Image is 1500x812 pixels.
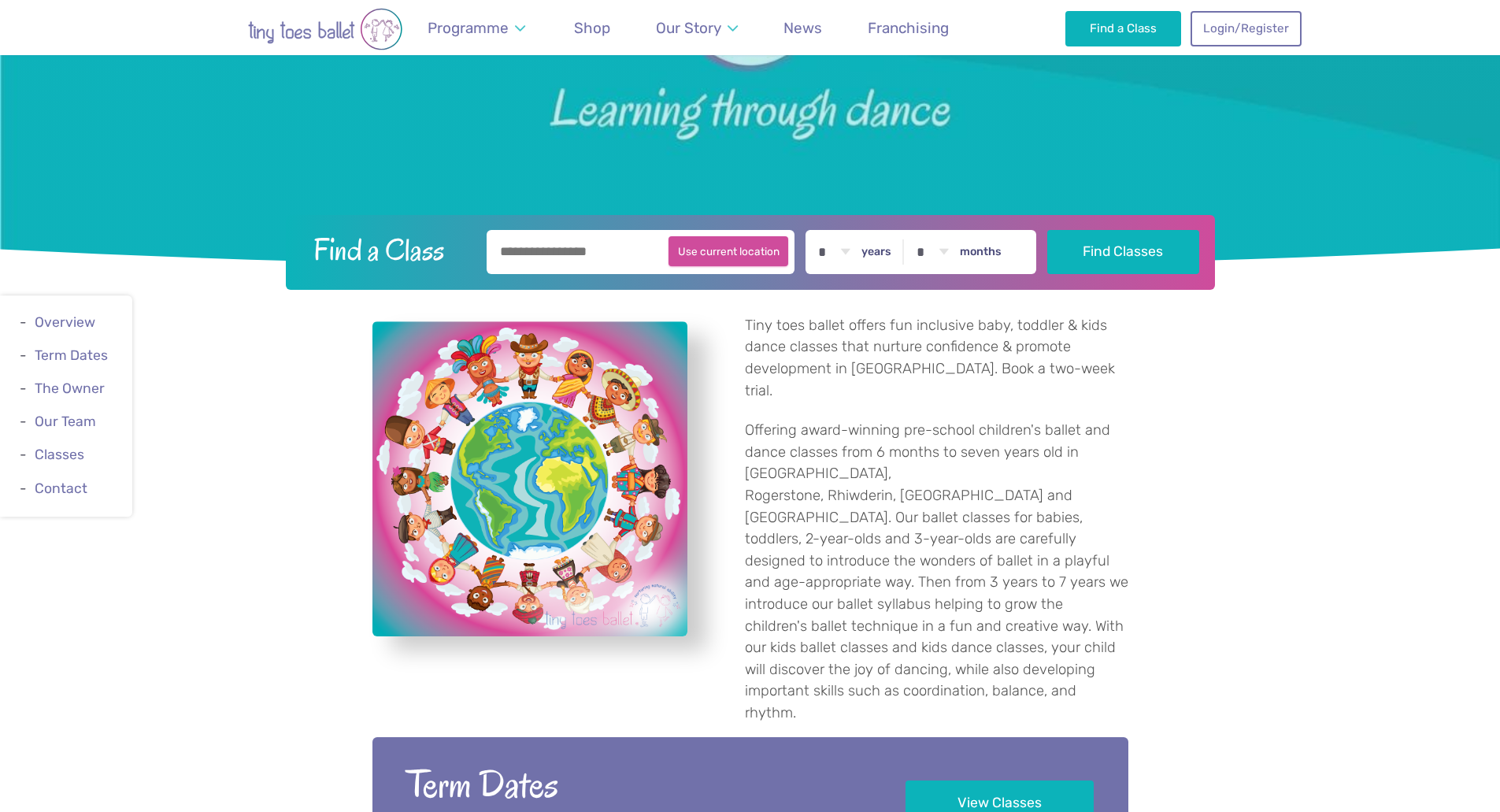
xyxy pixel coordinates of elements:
[35,480,87,496] a: Contact
[301,230,476,269] h2: Find a Class
[960,245,1002,259] label: months
[1191,11,1301,46] a: Login/Register
[420,9,533,46] a: Programme
[406,760,862,810] h2: Term Dates
[1047,230,1199,274] button: Find Classes
[745,315,1128,402] p: Tiny toes ballet offers fun inclusive baby, toddler & kids dance classes that nurture confidence ...
[1065,11,1181,46] a: Find a Class
[567,9,618,46] a: Shop
[35,347,108,363] a: Term Dates
[783,19,822,37] span: News
[648,9,745,46] a: Our Story
[745,420,1128,725] p: Offering award-winning pre-school children's ballet and dance classes from 6 months to seven year...
[35,380,105,396] a: The Owner
[35,314,95,330] a: Overview
[35,413,96,429] a: Our Team
[776,9,830,46] a: News
[574,19,610,37] span: Shop
[372,321,687,636] a: View full-size image
[35,447,84,463] a: Classes
[669,236,789,266] button: Use current location
[656,19,721,37] span: Our Story
[428,19,509,37] span: Programme
[868,19,949,37] span: Franchising
[861,9,957,46] a: Franchising
[861,245,891,259] label: years
[199,8,451,50] img: tiny toes ballet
